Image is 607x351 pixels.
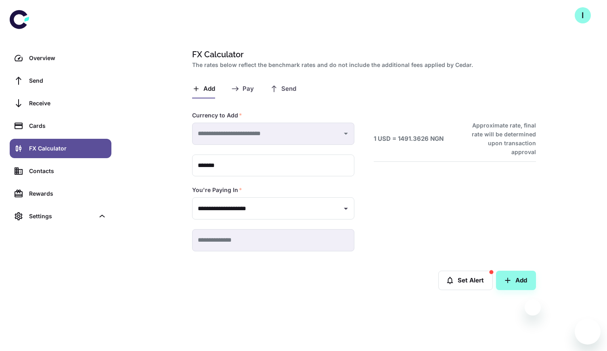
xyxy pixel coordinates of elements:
[203,85,215,93] span: Add
[29,189,107,198] div: Rewards
[281,85,296,93] span: Send
[29,99,107,108] div: Receive
[243,85,254,93] span: Pay
[29,54,107,63] div: Overview
[10,94,111,113] a: Receive
[10,139,111,158] a: FX Calculator
[10,207,111,226] div: Settings
[10,48,111,68] a: Overview
[192,61,533,69] h2: The rates below reflect the benchmark rates and do not include the additional fees applied by Cedar.
[29,167,107,175] div: Contacts
[463,121,536,157] h6: Approximate rate, final rate will be determined upon transaction approval
[29,76,107,85] div: Send
[496,271,536,290] button: Add
[10,161,111,181] a: Contacts
[192,111,242,119] label: Currency to Add
[374,134,444,144] h6: 1 USD = 1491.3626 NGN
[29,121,107,130] div: Cards
[438,271,493,290] button: Set Alert
[575,7,591,23] button: I
[29,212,94,221] div: Settings
[192,48,533,61] h1: FX Calculator
[192,186,242,194] label: You're Paying In
[10,184,111,203] a: Rewards
[525,299,541,315] iframe: Close message
[10,116,111,136] a: Cards
[29,144,107,153] div: FX Calculator
[340,203,352,214] button: Open
[10,71,111,90] a: Send
[575,319,601,345] iframe: Button to launch messaging window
